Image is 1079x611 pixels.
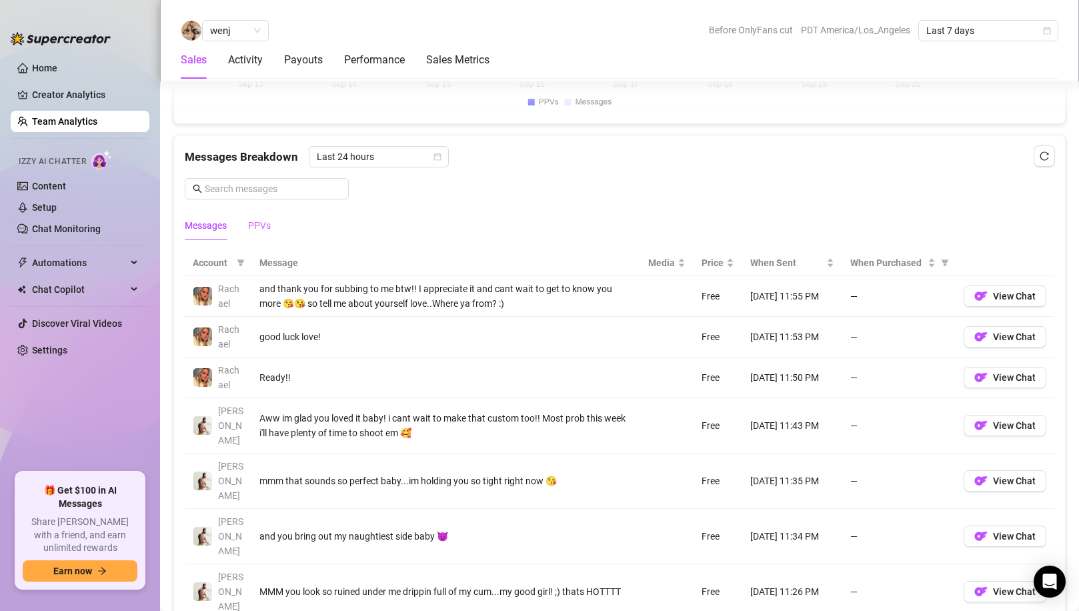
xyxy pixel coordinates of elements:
[742,276,842,317] td: [DATE] 11:55 PM
[237,259,245,267] span: filter
[974,530,988,543] img: OF
[193,287,212,305] img: Rachael
[11,32,111,45] img: logo-BBDzfeDw.svg
[210,21,261,41] span: wenj
[1040,151,1049,161] span: reload
[53,566,92,576] span: Earn now
[993,291,1036,301] span: View Chat
[742,317,842,358] td: [DATE] 11:53 PM
[234,253,247,273] span: filter
[694,454,742,509] td: Free
[248,218,271,233] div: PPVs
[344,52,405,68] div: Performance
[259,411,632,440] div: Aww im glad you loved it baby! i cant wait to make that custom too!! Most prob this week i'll hav...
[32,318,122,329] a: Discover Viral Videos
[964,526,1046,547] button: OFView Chat
[974,419,988,432] img: OF
[842,250,956,276] th: When Purchased
[259,474,632,488] div: mmm that sounds so perfect baby...im holding you so tight right now 😘
[964,285,1046,307] button: OFView Chat
[842,358,956,398] td: —
[926,21,1050,41] span: Last 7 days
[1043,27,1051,35] span: calendar
[694,398,742,454] td: Free
[259,584,632,599] div: MMM you look so ruined under me drippin full of my cum...my good girl! ;) thats HOTTTT
[702,255,724,270] span: Price
[193,472,212,490] img: Quinton
[993,531,1036,542] span: View Chat
[259,370,632,385] div: Ready!!
[842,454,956,509] td: —
[648,255,675,270] span: Media
[284,52,323,68] div: Payouts
[32,345,67,356] a: Settings
[974,585,988,598] img: OF
[218,365,239,390] span: Rachael
[218,461,243,501] span: [PERSON_NAME]
[32,202,57,213] a: Setup
[993,420,1036,431] span: View Chat
[193,368,212,387] img: Rachael
[32,63,57,73] a: Home
[218,406,243,446] span: [PERSON_NAME]
[317,147,441,167] span: Last 24 hours
[193,184,202,193] span: search
[181,21,201,41] img: wenj
[742,358,842,398] td: [DATE] 11:50 PM
[694,276,742,317] td: Free
[964,424,1046,434] a: OFView Chat
[193,328,212,346] img: Rachael
[19,155,86,168] span: Izzy AI Chatter
[694,250,742,276] th: Price
[993,332,1036,342] span: View Chat
[694,358,742,398] td: Free
[964,470,1046,492] button: OFView Chat
[32,84,139,105] a: Creator Analytics
[218,324,239,350] span: Rachael
[91,150,112,169] img: AI Chatter
[185,146,1054,167] div: Messages Breakdown
[842,398,956,454] td: —
[1034,566,1066,598] div: Open Intercom Messenger
[974,330,988,344] img: OF
[742,250,842,276] th: When Sent
[259,529,632,544] div: and you bring out my naughtiest side baby 😈
[218,516,243,556] span: [PERSON_NAME]
[17,285,26,294] img: Chat Copilot
[850,255,925,270] span: When Purchased
[23,560,137,582] button: Earn nowarrow-right
[228,52,263,68] div: Activity
[974,289,988,303] img: OF
[964,534,1046,545] a: OFView Chat
[694,317,742,358] td: Free
[842,276,956,317] td: —
[964,581,1046,602] button: OFView Chat
[964,590,1046,600] a: OFView Chat
[23,516,137,555] span: Share [PERSON_NAME] with a friend, and earn unlimited rewards
[964,367,1046,388] button: OFView Chat
[842,509,956,564] td: —
[193,416,212,435] img: Quinton
[750,255,824,270] span: When Sent
[964,294,1046,305] a: OFView Chat
[32,279,127,300] span: Chat Copilot
[193,582,212,601] img: Quinton
[23,484,137,510] span: 🎁 Get $100 in AI Messages
[426,52,489,68] div: Sales Metrics
[938,253,952,273] span: filter
[218,283,239,309] span: Rachael
[974,371,988,384] img: OF
[974,474,988,488] img: OF
[193,255,231,270] span: Account
[433,153,441,161] span: calendar
[181,52,207,68] div: Sales
[32,252,127,273] span: Automations
[640,250,694,276] th: Media
[964,479,1046,490] a: OFView Chat
[259,281,632,311] div: and thank you for subbing to me btw!! I appreciate it and cant wait to get to know you more 😘😘 so...
[17,257,28,268] span: thunderbolt
[993,476,1036,486] span: View Chat
[964,376,1046,386] a: OFView Chat
[993,586,1036,597] span: View Chat
[251,250,640,276] th: Message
